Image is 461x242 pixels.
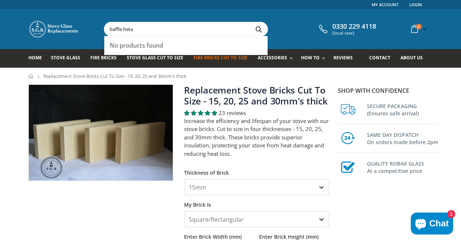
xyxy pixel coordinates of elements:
span: Reviews [333,55,353,61]
img: 4_fire_bricks_1aa33a0b-dc7a-4843-b288-55f1aa0e36c3_800x_crop_center.jpeg [29,85,173,181]
h3: SECURE PACKAGING (Ensures safe arrival) [367,101,438,117]
span: 4.78 stars [184,109,219,116]
a: About us [400,49,428,68]
span: Contact [369,55,390,61]
label: Enter Brick Width (mm) [184,227,254,240]
a: 0 [408,22,428,36]
a: Contact [369,49,395,68]
p: Shop with confidence [338,86,438,95]
h3: QUALITY ROBAX GLASS At a competitive price [367,159,438,175]
img: Stove Glass Replacement [28,20,79,38]
span: Accessories [257,55,287,61]
span: 23 reviews [219,109,246,116]
label: Thickness of Brick [184,163,329,176]
span: Fire Bricks [90,55,117,61]
a: Home [28,74,34,79]
inbox-online-store-chat: Shopify online store chat [409,213,455,236]
input: Search your stove brand... [104,22,349,36]
h3: SAME DAY DISPATCH On orders made before 2pm [367,130,438,146]
a: How To [301,49,329,68]
div: No products found [110,41,262,49]
span: Fire Bricks Cut To Size [194,55,247,61]
p: Increase the efficiency and lifespan of your stove with our stove bricks. Cut to size in four thi... [184,117,329,158]
label: Enter Brick Height (mm) [259,227,329,240]
span: Stove Glass [51,55,80,61]
span: 0330 229 4118 [332,23,376,31]
span: 0 [416,24,422,29]
a: Reviews [333,49,358,68]
a: Replacement Stove Bricks Cut To Size - 15, 20, 25 and 30mm's thick [184,84,328,107]
a: Stove Glass [51,49,86,68]
span: Home [28,55,42,61]
a: Fire Bricks [90,49,122,68]
a: Stove Glass Cut To Size [127,49,189,68]
a: Accessories [257,49,296,68]
span: Stove Glass Cut To Size [127,55,183,61]
button: Search [250,22,267,36]
span: How To [301,55,320,61]
span: (local rate) [332,31,376,36]
a: Home [28,49,47,68]
span: About us [400,55,422,61]
a: Fire Bricks Cut To Size [194,49,253,68]
span: Replacement Stove Bricks Cut To Size - 15, 20, 25 and 30mm's thick [43,73,187,79]
label: My Brick Is [184,195,329,208]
